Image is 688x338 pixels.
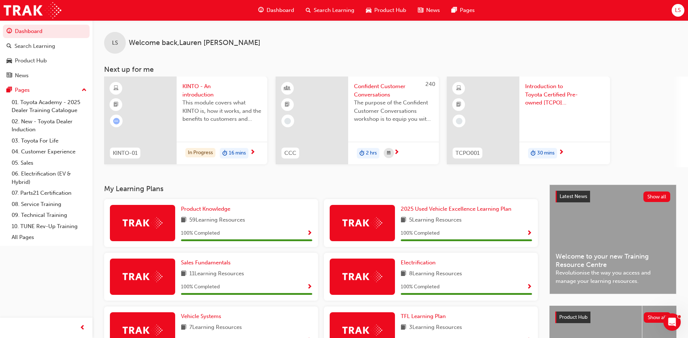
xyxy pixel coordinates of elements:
div: News [15,71,29,80]
button: Show Progress [307,283,312,292]
span: booktick-icon [456,100,461,110]
a: News [3,69,90,82]
span: 2 hrs [366,149,377,157]
span: duration-icon [222,149,227,158]
a: 10. TUNE Rev-Up Training [9,221,90,232]
span: Search Learning [314,6,354,15]
button: Show Progress [307,229,312,238]
span: Show Progress [527,284,532,290]
button: Show all [643,191,671,202]
span: News [426,6,440,15]
span: news-icon [418,6,423,15]
span: Welcome to your new Training Resource Centre [556,252,670,269]
a: car-iconProduct Hub [360,3,412,18]
div: In Progress [185,148,215,158]
span: learningResourceType_ELEARNING-icon [456,84,461,93]
a: 240CCCConfident Customer ConversationsThe purpose of the Confident Customer Conversations worksho... [276,77,439,164]
a: 03. Toyota For Life [9,135,90,147]
span: TCPO001 [456,149,479,157]
a: TFL Learning Plan [401,312,449,321]
span: next-icon [250,149,255,156]
span: search-icon [7,43,12,50]
img: Trak [342,217,382,228]
a: 01. Toyota Academy - 2025 Dealer Training Catalogue [9,97,90,116]
span: pages-icon [7,87,12,94]
span: guage-icon [7,28,12,35]
span: search-icon [306,6,311,15]
span: The purpose of the Confident Customer Conversations workshop is to equip you with tools to commun... [354,99,433,123]
span: Welcome back , Lauren [PERSON_NAME] [129,39,260,47]
span: 59 Learning Resources [189,216,245,225]
span: pages-icon [452,6,457,15]
a: news-iconNews [412,3,446,18]
span: KINTO - An introduction [182,82,261,99]
img: Trak [123,325,162,336]
a: KINTO-01KINTO - An introductionThis module covers what KINTO is, how it works, and the benefits t... [104,77,267,164]
button: LS [672,4,684,17]
a: 08. Service Training [9,199,90,210]
span: 3 Learning Resources [409,323,462,332]
span: calendar-icon [387,149,391,158]
a: 04. Customer Experience [9,146,90,157]
a: 05. Sales [9,157,90,169]
a: 06. Electrification (EV & Hybrid) [9,168,90,187]
span: duration-icon [531,149,536,158]
a: 09. Technical Training [9,210,90,221]
span: Product Hub [374,6,406,15]
span: duration-icon [359,149,364,158]
a: Trak [4,2,61,18]
a: Product HubShow all [555,312,671,323]
a: Product Hub [3,54,90,67]
span: LS [675,6,681,15]
span: up-icon [82,86,87,95]
a: Dashboard [3,25,90,38]
a: TCPO001Introduction to Toyota Certified Pre-owned [TCPO] eLearningduration-icon30 mins [447,77,610,164]
span: Show Progress [307,284,312,290]
a: pages-iconPages [446,3,481,18]
a: Latest NewsShow all [556,191,670,202]
span: prev-icon [80,323,85,333]
span: learningRecordVerb_ATTEMPT-icon [113,118,120,124]
span: This module covers what KINTO is, how it works, and the benefits to customers and dealerships. [182,99,261,123]
button: Pages [3,83,90,97]
span: next-icon [394,149,399,156]
span: next-icon [559,149,564,156]
span: CCC [284,149,296,157]
h3: My Learning Plans [104,185,538,193]
span: 7 Learning Resources [189,323,242,332]
span: 100 % Completed [401,283,440,291]
span: Dashboard [267,6,294,15]
span: KINTO-01 [113,149,137,157]
div: Pages [15,86,30,94]
img: Trak [123,271,162,282]
span: learningRecordVerb_NONE-icon [284,118,291,124]
span: book-icon [181,216,186,225]
span: Sales Fundamentals [181,259,231,266]
button: Show Progress [527,229,532,238]
span: booktick-icon [114,100,119,110]
span: learningResourceType_ELEARNING-icon [114,84,119,93]
span: book-icon [401,269,406,279]
iframe: Intercom live chat [663,313,681,331]
a: Vehicle Systems [181,312,224,321]
span: 100 % Completed [181,283,220,291]
span: Show Progress [527,230,532,237]
span: Latest News [560,193,587,199]
span: book-icon [401,323,406,332]
span: Confident Customer Conversations [354,82,433,99]
span: Pages [460,6,475,15]
img: Trak [342,325,382,336]
a: 2025 Used Vehicle Excellence Learning Plan [401,205,514,213]
img: Trak [123,217,162,228]
span: Product Knowledge [181,206,230,212]
img: Trak [342,271,382,282]
span: Introduction to Toyota Certified Pre-owned [TCPO] eLearning [525,82,604,107]
h3: Next up for me [92,65,688,74]
a: search-iconSearch Learning [300,3,360,18]
span: book-icon [401,216,406,225]
span: 240 [425,81,435,87]
span: 100 % Completed [181,229,220,238]
span: 16 mins [229,149,246,157]
div: Search Learning [15,42,55,50]
span: guage-icon [258,6,264,15]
